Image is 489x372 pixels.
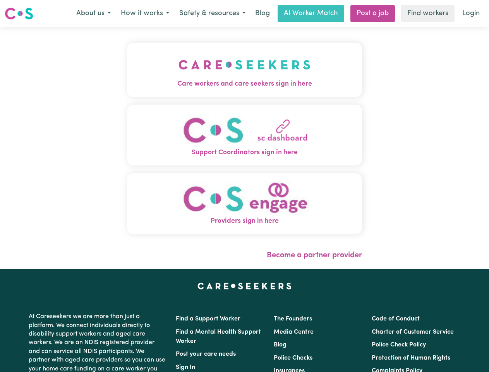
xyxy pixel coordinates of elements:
button: Care workers and care seekers sign in here [127,43,362,97]
span: Support Coordinators sign in here [127,148,362,158]
button: About us [71,5,116,22]
a: Police Checks [274,355,312,361]
a: AI Worker Match [278,5,344,22]
a: Become a partner provider [267,251,362,259]
span: Providers sign in here [127,216,362,226]
a: Code of Conduct [372,316,420,322]
a: The Founders [274,316,312,322]
a: Charter of Customer Service [372,329,454,335]
a: Find workers [401,5,455,22]
a: Blog [274,342,287,348]
a: Careseekers logo [5,5,33,22]
a: Protection of Human Rights [372,355,450,361]
button: Support Coordinators sign in here [127,105,362,165]
a: Login [458,5,484,22]
a: Sign In [176,364,195,370]
a: Find a Mental Health Support Worker [176,329,261,344]
span: Care workers and care seekers sign in here [127,79,362,89]
a: Post your care needs [176,351,236,357]
a: Post a job [350,5,395,22]
img: Careseekers logo [5,7,33,21]
a: Media Centre [274,329,314,335]
a: Blog [251,5,275,22]
button: Safety & resources [174,5,251,22]
a: Careseekers home page [197,283,292,289]
button: How it works [116,5,174,22]
button: Providers sign in here [127,173,362,234]
a: Police Check Policy [372,342,426,348]
a: Find a Support Worker [176,316,240,322]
